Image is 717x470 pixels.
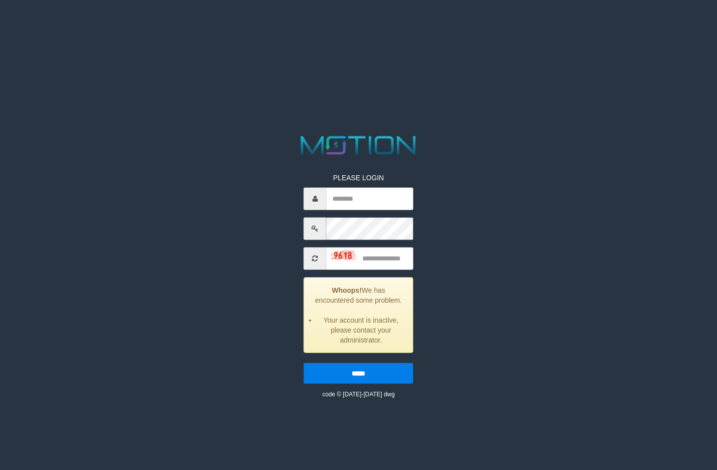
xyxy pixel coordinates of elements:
[304,277,414,352] div: We has encountered some problem.
[304,172,414,182] p: PLEASE LOGIN
[296,133,422,158] img: MOTION_logo.png
[332,286,362,294] strong: Whoops!
[317,315,406,345] li: Your account is inactive, please contact your administrator.
[322,390,395,397] small: code © [DATE]-[DATE] dwg
[331,250,356,260] img: captcha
